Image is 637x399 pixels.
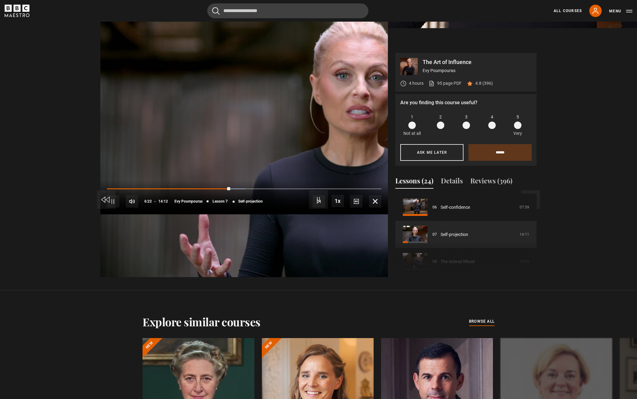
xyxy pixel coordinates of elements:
h2: Explore similar courses [143,315,261,328]
a: browse all [469,318,494,325]
button: Lessons (24) [395,176,433,189]
p: 4 hours [409,80,424,87]
a: Self-confidence [441,204,470,211]
button: Mute [126,195,138,208]
span: 14:12 [158,196,168,207]
button: Submit the search query [212,7,220,15]
span: 5 [516,114,519,120]
span: Lesson 7 [213,199,228,203]
a: 95 page PDF [428,80,462,87]
svg: BBC Maestro [5,5,29,17]
span: - [154,199,156,204]
a: Self-projection [441,231,468,238]
button: Details [441,176,463,189]
button: Toggle navigation [609,8,632,14]
button: Fullscreen [369,195,381,208]
span: 4 [491,114,493,120]
button: Next Lesson [313,195,325,208]
p: Evy Poumpouras [423,67,532,74]
span: Evy Poumpouras [174,199,203,203]
button: Ask me later [400,144,463,161]
a: All Courses [554,8,582,14]
button: Pause [107,195,119,208]
span: Self-projection [238,199,263,203]
p: Very [512,130,524,137]
span: 6:22 [144,196,152,207]
p: Are you finding this course useful? [400,99,532,106]
p: The Art of Influence [423,59,532,65]
button: Reviews (396) [470,176,512,189]
input: Search [207,3,368,18]
p: 4.8 (396) [475,80,493,87]
p: Not at all [403,130,421,137]
span: 1 [411,114,413,120]
button: Playback Rate [332,195,344,207]
div: Progress Bar [107,188,381,190]
span: 2 [439,114,442,120]
video-js: Video Player [100,53,388,214]
span: 3 [465,114,468,120]
button: Captions [350,195,362,208]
